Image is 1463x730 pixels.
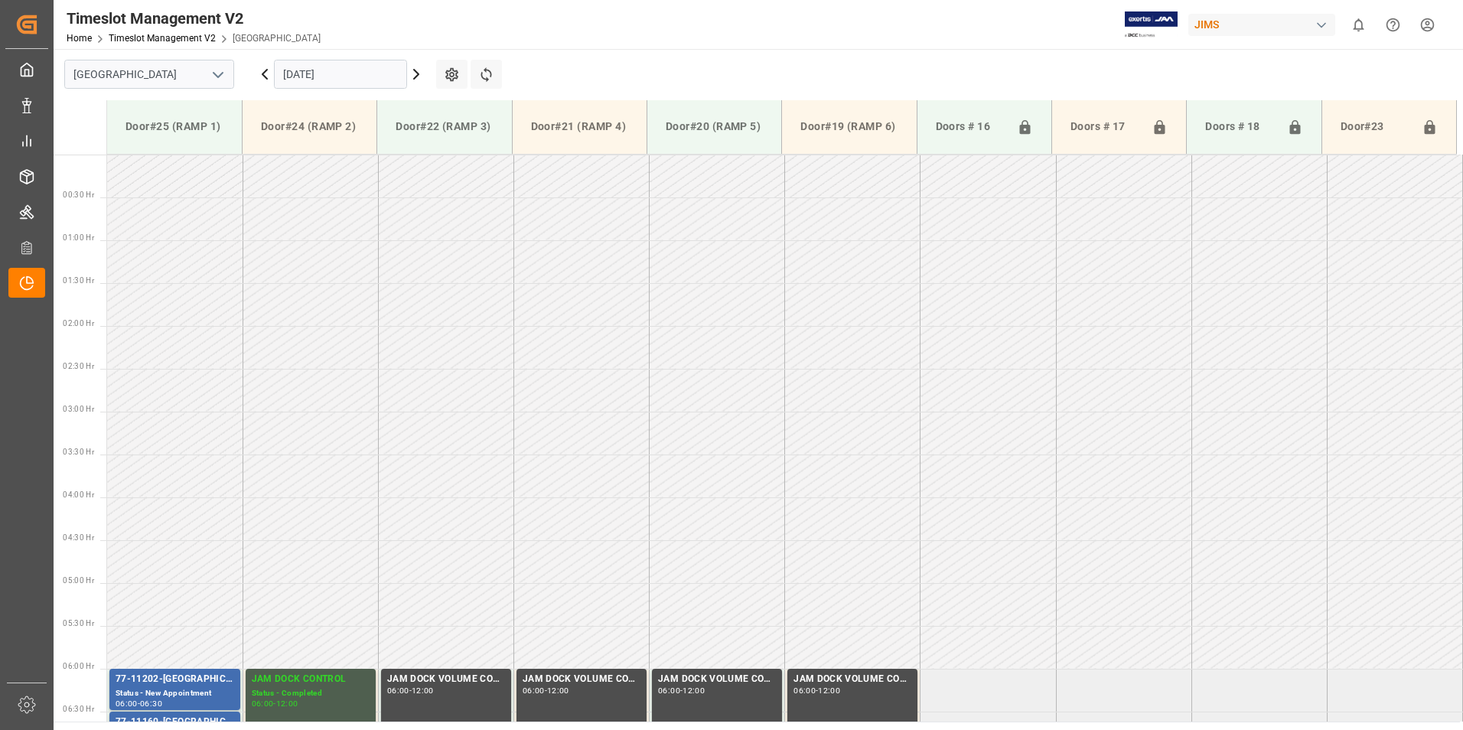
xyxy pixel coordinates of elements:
span: 01:00 Hr [63,233,94,242]
div: 06:00 [523,687,545,694]
div: - [409,687,412,694]
button: JIMS [1188,10,1341,39]
div: Door#21 (RAMP 4) [525,112,634,141]
div: Door#23 [1334,112,1416,142]
div: Doors # 16 [930,112,1011,142]
div: Door#20 (RAMP 5) [660,112,769,141]
div: Status - Completed [252,687,370,700]
span: 02:00 Hr [63,319,94,328]
div: - [138,700,140,707]
div: Status - New Appointment [116,687,234,700]
button: open menu [206,63,229,86]
div: 12:00 [412,687,434,694]
span: 06:00 Hr [63,662,94,670]
span: 05:30 Hr [63,619,94,627]
span: 00:30 Hr [63,191,94,199]
span: 04:30 Hr [63,533,94,542]
button: show 0 new notifications [1341,8,1376,42]
div: 06:30 [140,700,162,707]
span: 04:00 Hr [63,490,94,499]
div: 77-11160-[GEOGRAPHIC_DATA] [116,715,234,730]
span: 05:00 Hr [63,576,94,585]
div: 06:00 [252,700,274,707]
div: Timeslot Management V2 [67,7,321,30]
div: JIMS [1188,14,1335,36]
div: 12:00 [683,687,705,694]
div: 06:00 [793,687,816,694]
div: JAM DOCK VOLUME CONTROL [658,672,776,687]
div: Door#24 (RAMP 2) [255,112,364,141]
a: Timeslot Management V2 [109,33,216,44]
div: 12:00 [547,687,569,694]
div: - [273,700,275,707]
div: JAM DOCK VOLUME CONTROL [387,672,505,687]
span: 03:30 Hr [63,448,94,456]
div: Door#19 (RAMP 6) [794,112,904,141]
div: 77-11202-[GEOGRAPHIC_DATA] [116,672,234,687]
div: 06:00 [116,700,138,707]
div: 06:00 [658,687,680,694]
span: 02:30 Hr [63,362,94,370]
input: DD.MM.YYYY [274,60,407,89]
div: - [816,687,818,694]
button: Help Center [1376,8,1410,42]
div: - [680,687,683,694]
div: JAM DOCK VOLUME CONTROL [793,672,911,687]
div: JAM DOCK VOLUME CONTROL [523,672,640,687]
div: Door#22 (RAMP 3) [389,112,499,141]
a: Home [67,33,92,44]
span: 03:00 Hr [63,405,94,413]
div: Doors # 18 [1199,112,1280,142]
div: - [545,687,547,694]
img: Exertis%20JAM%20-%20Email%20Logo.jpg_1722504956.jpg [1125,11,1178,38]
div: JAM DOCK CONTROL [252,672,370,687]
div: Door#25 (RAMP 1) [119,112,230,141]
div: 06:00 [387,687,409,694]
span: 01:30 Hr [63,276,94,285]
div: 12:00 [818,687,840,694]
input: Type to search/select [64,60,234,89]
div: Doors # 17 [1064,112,1145,142]
div: 12:00 [276,700,298,707]
span: 06:30 Hr [63,705,94,713]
